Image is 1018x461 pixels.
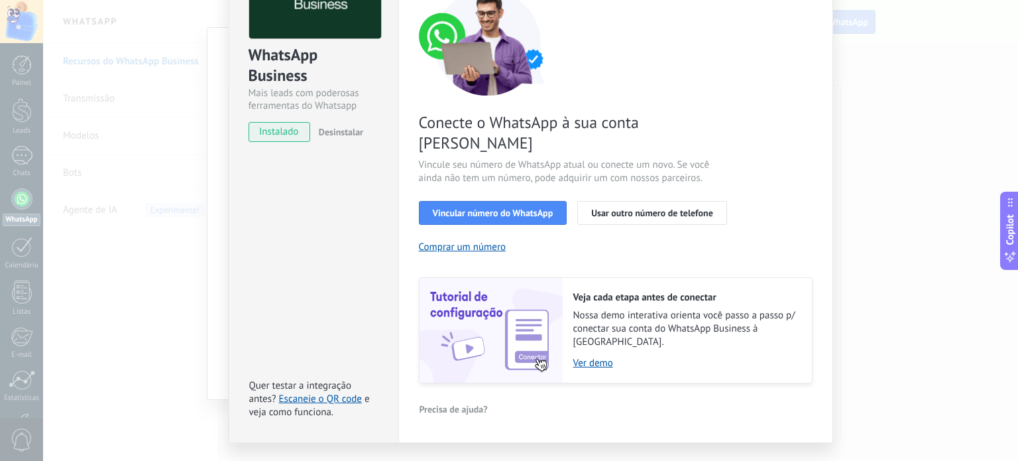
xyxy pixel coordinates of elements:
button: Usar outro número de telefone [577,201,727,225]
span: Vincular número do WhatsApp [433,208,553,218]
span: Quer testar a integração antes? [249,379,351,405]
button: Comprar um número [419,241,506,253]
button: Desinstalar [313,122,363,142]
span: Nossa demo interativa orienta você passo a passo p/ conectar sua conta do WhatsApp Business à [GE... [573,309,799,349]
h2: Veja cada etapa antes de conectar [573,291,799,304]
span: Vincule seu número de WhatsApp atual ou conecte um novo. Se você ainda não tem um número, pode ad... [419,159,734,185]
span: e veja como funciona. [249,393,370,419]
span: Precisa de ajuda? [420,405,488,414]
a: Escaneie o QR code [279,393,362,405]
span: Desinstalar [319,126,363,138]
div: WhatsApp Business [249,44,379,87]
button: Precisa de ajuda? [419,399,488,419]
span: Copilot [1003,214,1017,245]
span: instalado [249,122,310,142]
span: Conecte o WhatsApp à sua conta [PERSON_NAME] [419,112,734,153]
span: Usar outro número de telefone [591,208,713,218]
a: Ver demo [573,357,799,369]
button: Vincular número do WhatsApp [419,201,567,225]
div: Mais leads com poderosas ferramentas do Whatsapp [249,87,379,112]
